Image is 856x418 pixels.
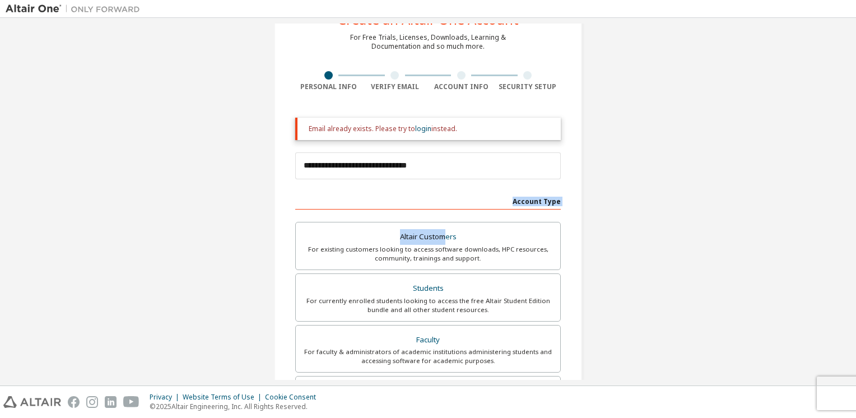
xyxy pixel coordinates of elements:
[495,82,561,91] div: Security Setup
[303,332,553,348] div: Faculty
[183,393,265,402] div: Website Terms of Use
[415,124,431,133] a: login
[150,393,183,402] div: Privacy
[86,396,98,408] img: instagram.svg
[309,124,552,133] div: Email already exists. Please try to instead.
[3,396,61,408] img: altair_logo.svg
[123,396,139,408] img: youtube.svg
[265,393,323,402] div: Cookie Consent
[303,229,553,245] div: Altair Customers
[105,396,117,408] img: linkedin.svg
[362,82,429,91] div: Verify Email
[338,13,519,26] div: Create an Altair One Account
[295,192,561,210] div: Account Type
[150,402,323,411] p: © 2025 Altair Engineering, Inc. All Rights Reserved.
[303,296,553,314] div: For currently enrolled students looking to access the free Altair Student Edition bundle and all ...
[303,347,553,365] div: For faculty & administrators of academic institutions administering students and accessing softwa...
[6,3,146,15] img: Altair One
[428,82,495,91] div: Account Info
[303,245,553,263] div: For existing customers looking to access software downloads, HPC resources, community, trainings ...
[350,33,506,51] div: For Free Trials, Licenses, Downloads, Learning & Documentation and so much more.
[68,396,80,408] img: facebook.svg
[295,82,362,91] div: Personal Info
[303,281,553,296] div: Students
